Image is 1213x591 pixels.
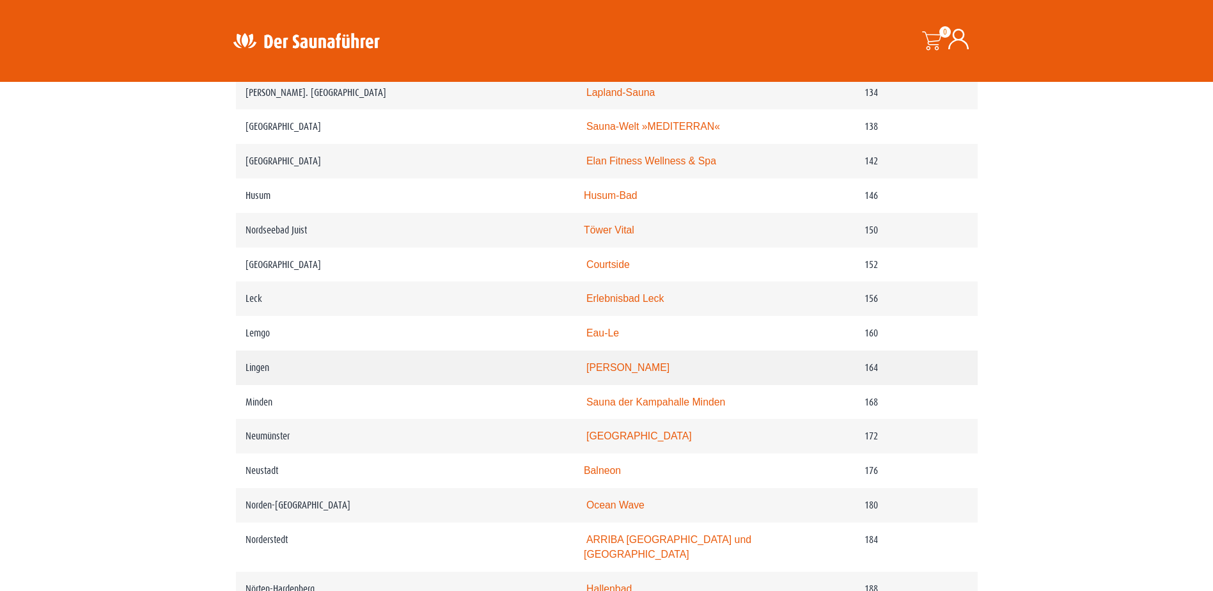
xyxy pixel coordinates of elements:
td: 156 [855,281,978,316]
td: 152 [855,248,978,282]
a: Ocean Wave [586,500,645,510]
a: Elan Fitness Wellness & Spa [586,155,716,166]
td: [PERSON_NAME]. [GEOGRAPHIC_DATA] [236,75,575,110]
a: Sauna der Kampahalle Minden [586,397,725,407]
a: Courtside [586,259,630,270]
td: 180 [855,488,978,523]
td: 160 [855,316,978,351]
a: Sauna-Welt »MEDITERRAN« [586,121,720,132]
td: [GEOGRAPHIC_DATA] [236,248,575,282]
td: Lemgo [236,316,575,351]
td: [GEOGRAPHIC_DATA] [236,109,575,144]
td: 134 [855,75,978,110]
td: 142 [855,144,978,178]
td: Nordseebad Juist [236,213,575,248]
a: [GEOGRAPHIC_DATA] [586,430,692,441]
td: Minden [236,385,575,420]
a: Eau-Le [586,327,619,338]
a: Husum-Bad [584,190,638,201]
a: Erlebnisbad Leck [586,293,664,304]
td: Norden-[GEOGRAPHIC_DATA] [236,488,575,523]
a: [PERSON_NAME] [586,362,669,373]
td: 168 [855,385,978,420]
td: 176 [855,453,978,488]
td: 146 [855,178,978,213]
td: Leck [236,281,575,316]
td: Norderstedt [236,523,575,572]
td: Neumünster [236,419,575,453]
td: Neustadt [236,453,575,488]
a: Balneon [584,465,621,476]
td: 164 [855,351,978,385]
td: [GEOGRAPHIC_DATA] [236,144,575,178]
td: 184 [855,523,978,572]
a: Töwer Vital [584,225,634,235]
td: 150 [855,213,978,248]
td: 172 [855,419,978,453]
a: Lapland-Sauna [586,87,655,98]
td: 138 [855,109,978,144]
td: Lingen [236,351,575,385]
span: 0 [939,26,951,38]
a: ARRIBA [GEOGRAPHIC_DATA] und [GEOGRAPHIC_DATA] [584,534,751,560]
td: Husum [236,178,575,213]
